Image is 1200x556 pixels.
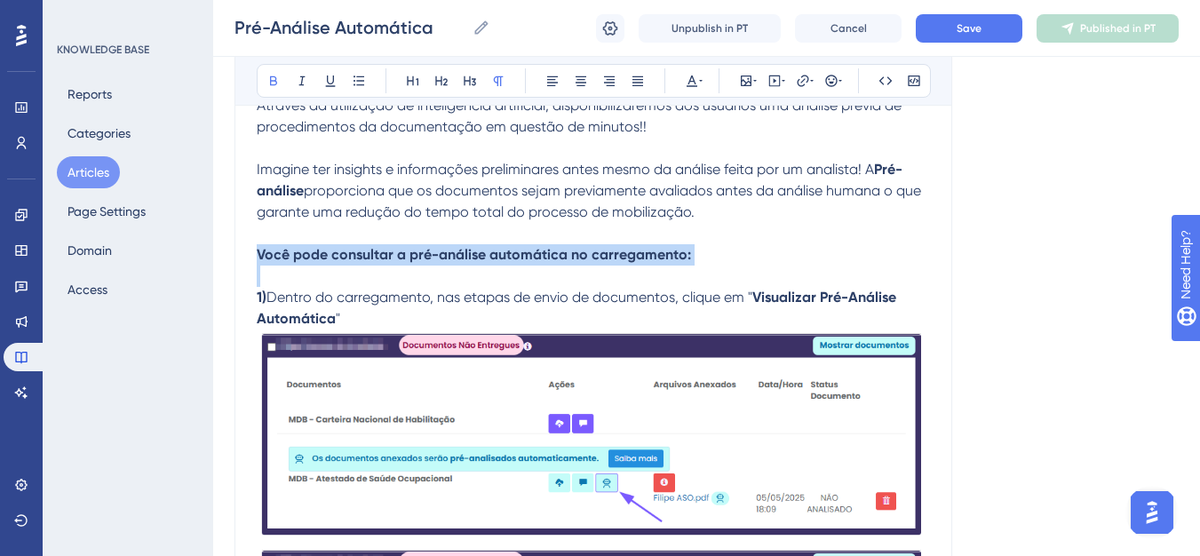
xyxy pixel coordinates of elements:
[57,117,141,149] button: Categories
[672,21,748,36] span: Unpublish in PT
[266,289,752,306] span: Dentro do carregamento, nas etapas de envio de documentos, clique em "
[57,274,118,306] button: Access
[57,78,123,110] button: Reports
[795,14,902,43] button: Cancel
[42,4,111,26] span: Need Help?
[257,161,874,178] span: Imagine ter insights e informações preliminares antes mesmo da análise feita por um analista! A
[57,156,120,188] button: Articles
[1125,486,1179,539] iframe: UserGuiding AI Assistant Launcher
[830,21,867,36] span: Cancel
[257,182,925,220] span: proporciona que os documentos sejam previamente avaliados antes da análise humana o que garante u...
[1037,14,1179,43] button: Published in PT
[257,289,266,306] strong: 1)
[57,195,156,227] button: Page Settings
[336,310,340,327] span: "
[916,14,1022,43] button: Save
[1080,21,1156,36] span: Published in PT
[957,21,981,36] span: Save
[257,246,691,263] strong: Você pode consultar a pré-análise automática no carregamento:
[57,43,149,57] div: KNOWLEDGE BASE
[639,14,781,43] button: Unpublish in PT
[234,15,465,40] input: Article Name
[57,234,123,266] button: Domain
